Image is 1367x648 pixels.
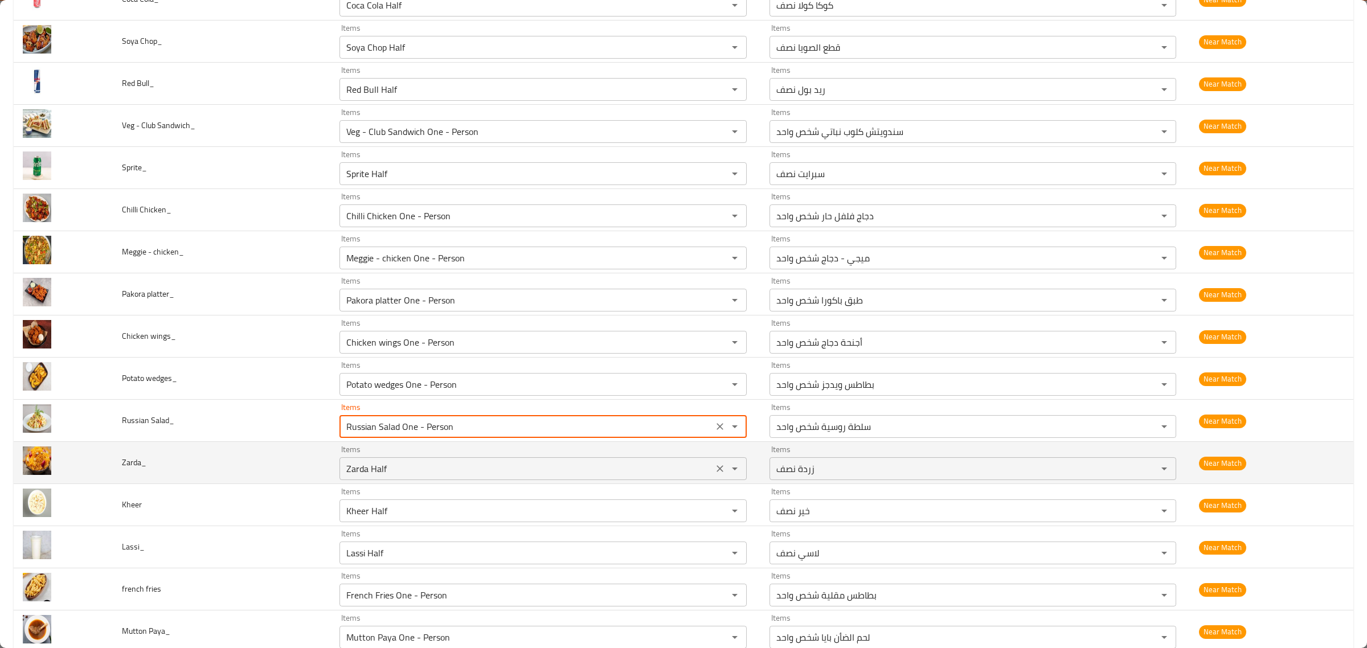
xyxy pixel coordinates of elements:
button: Open [727,587,743,603]
button: Open [727,629,743,645]
img: Zarda_ [23,446,51,475]
button: Open [727,208,743,224]
span: Near Match [1199,246,1246,259]
button: Open [727,39,743,55]
span: Red Bull_ [122,76,154,91]
button: Open [727,166,743,182]
span: Chilli Chicken_ [122,202,171,217]
span: Near Match [1199,372,1246,385]
span: Veg - Club Sandwich_ [122,118,195,133]
button: Clear [712,461,728,477]
span: Near Match [1199,288,1246,301]
span: Near Match [1199,35,1246,48]
button: Open [727,376,743,392]
img: Chilli Chicken_ [23,194,51,222]
button: Open [1156,81,1172,97]
button: Open [1156,334,1172,350]
span: Meggie - chicken_ [122,244,184,259]
img: Meggie - chicken_ [23,236,51,264]
span: Chicken wings_ [122,329,176,343]
span: Near Match [1199,77,1246,91]
button: Open [1156,124,1172,140]
button: Open [1156,629,1172,645]
span: Near Match [1199,204,1246,217]
button: Open [1156,461,1172,477]
button: Open [1156,419,1172,434]
button: Open [727,461,743,477]
span: Near Match [1199,457,1246,470]
img: Potato wedges_ [23,362,51,391]
img: Pakora platter_ [23,278,51,306]
img: Sprite_ [23,151,51,180]
img: Soya Chop_ [23,25,51,54]
button: Open [1156,292,1172,308]
button: Open [727,503,743,519]
button: Open [1156,503,1172,519]
button: Open [727,250,743,266]
span: Potato wedges_ [122,371,177,385]
span: Near Match [1199,120,1246,133]
button: Open [1156,376,1172,392]
span: Near Match [1199,499,1246,512]
button: Open [1156,250,1172,266]
button: Open [1156,587,1172,603]
img: Lassi_ [23,531,51,559]
button: Open [1156,166,1172,182]
img: Russian Salad_ [23,404,51,433]
button: Open [727,124,743,140]
span: Russian Salad_ [122,413,174,428]
span: Near Match [1199,583,1246,596]
button: Open [1156,208,1172,224]
button: Open [727,545,743,561]
span: Kheer [122,497,142,512]
span: Near Match [1199,162,1246,175]
button: Open [727,334,743,350]
span: Zarda_ [122,455,146,470]
img: Kheer [23,489,51,517]
img: Red Bull_ [23,67,51,96]
span: Near Match [1199,330,1246,343]
span: Sprite_ [122,160,147,175]
button: Clear [712,419,728,434]
span: Near Match [1199,415,1246,428]
span: Soya Chop_ [122,34,162,48]
img: french fries [23,573,51,601]
img: Mutton Paya_ [23,615,51,643]
button: Open [727,419,743,434]
button: Open [727,81,743,97]
button: Open [1156,545,1172,561]
span: Pakora platter_ [122,286,174,301]
img: Veg - Club Sandwich_ [23,109,51,138]
img: Chicken wings_ [23,320,51,348]
span: Near Match [1199,625,1246,638]
button: Open [727,292,743,308]
span: Lassi_ [122,539,145,554]
button: Open [1156,39,1172,55]
span: Mutton Paya_ [122,624,170,638]
span: french fries [122,581,161,596]
span: Near Match [1199,541,1246,554]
